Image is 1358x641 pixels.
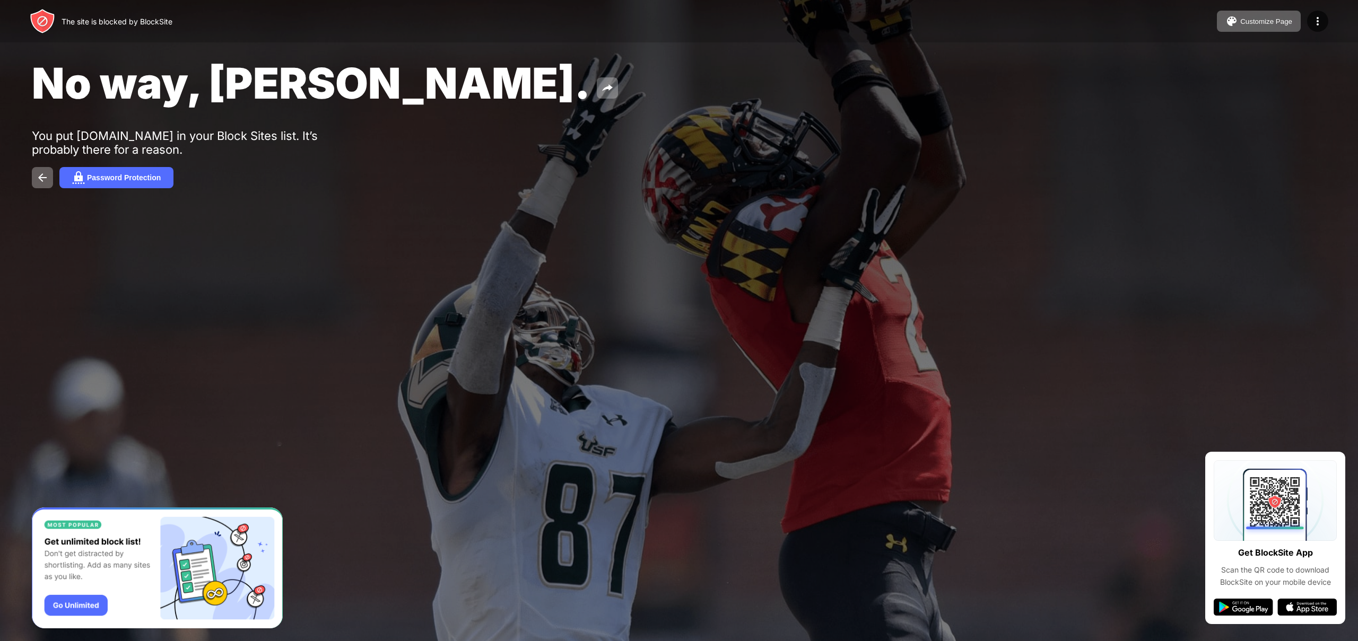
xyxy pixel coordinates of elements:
[1217,11,1301,32] button: Customize Page
[62,17,172,26] div: The site is blocked by BlockSite
[32,129,360,156] div: You put [DOMAIN_NAME] in your Block Sites list. It’s probably there for a reason.
[1225,15,1238,28] img: pallet.svg
[1240,17,1292,25] div: Customize Page
[72,171,85,184] img: password.svg
[30,8,55,34] img: header-logo.svg
[1214,564,1337,588] div: Scan the QR code to download BlockSite on your mobile device
[1238,545,1313,560] div: Get BlockSite App
[87,173,161,182] div: Password Protection
[1277,599,1337,616] img: app-store.svg
[601,82,614,94] img: share.svg
[59,167,173,188] button: Password Protection
[1311,15,1324,28] img: menu-icon.svg
[32,507,283,629] iframe: Banner
[36,171,49,184] img: back.svg
[1214,460,1337,541] img: qrcode.svg
[32,57,590,109] span: No way, [PERSON_NAME].
[1214,599,1273,616] img: google-play.svg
